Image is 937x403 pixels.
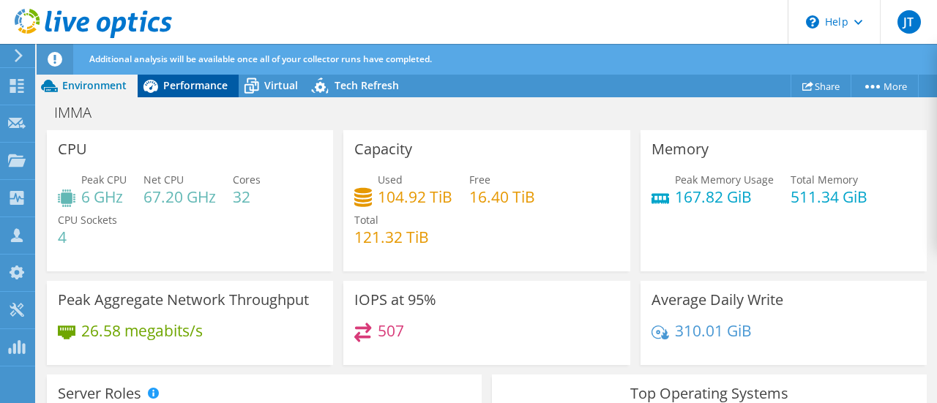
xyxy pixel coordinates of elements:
h1: IMMA [48,105,114,121]
h4: 121.32 TiB [354,229,429,245]
h4: 67.20 GHz [143,189,216,205]
a: Share [791,75,851,97]
span: Peak Memory Usage [675,173,774,187]
h4: 104.92 TiB [378,189,452,205]
span: Performance [163,78,228,92]
h4: 16.40 TiB [469,189,535,205]
h4: 511.34 GiB [791,189,867,205]
span: Peak CPU [81,173,127,187]
svg: \n [806,15,819,29]
h4: 6 GHz [81,189,127,205]
span: Tech Refresh [335,78,399,92]
span: Total Memory [791,173,858,187]
h4: 310.01 GiB [675,323,752,339]
h3: CPU [58,141,87,157]
h3: Peak Aggregate Network Throughput [58,292,309,308]
span: Used [378,173,403,187]
span: Cores [233,173,261,187]
span: Additional analysis will be available once all of your collector runs have completed. [89,53,432,65]
h3: Memory [652,141,709,157]
h4: 32 [233,189,261,205]
h4: 26.58 megabits/s [81,323,203,339]
h3: Average Daily Write [652,292,783,308]
h3: Server Roles [58,385,141,402]
h4: 4 [58,229,117,245]
span: Total [354,213,378,227]
h4: 167.82 GiB [675,189,774,205]
span: Free [469,173,490,187]
h3: IOPS at 95% [354,292,436,308]
span: Virtual [264,78,298,92]
span: Environment [62,78,127,92]
h4: 507 [378,323,404,339]
span: Net CPU [143,173,184,187]
h3: Top Operating Systems [503,385,916,402]
span: CPU Sockets [58,213,117,227]
span: JT [897,10,921,34]
a: More [851,75,919,97]
h3: Capacity [354,141,412,157]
